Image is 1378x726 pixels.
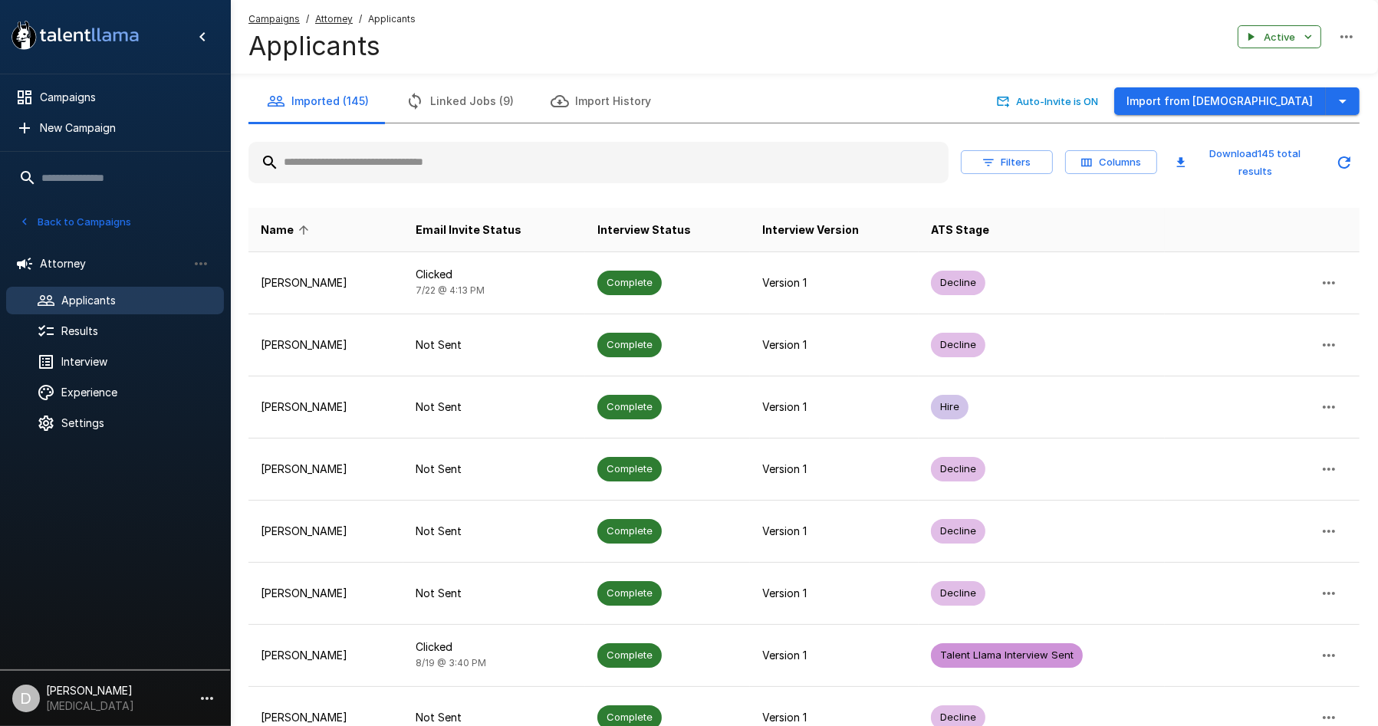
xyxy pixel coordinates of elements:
p: [PERSON_NAME] [261,586,391,601]
u: Attorney [315,13,353,25]
span: 8/19 @ 3:40 PM [416,657,486,669]
button: Columns [1065,150,1157,174]
p: Version 1 [762,710,906,725]
span: Decline [931,462,985,476]
button: Auto-Invite is ON [994,90,1102,113]
p: Clicked [416,639,573,655]
p: Version 1 [762,275,906,291]
span: Decline [931,337,985,352]
p: Version 1 [762,524,906,539]
p: [PERSON_NAME] [261,337,391,353]
button: Linked Jobs (9) [387,80,532,123]
span: Hire [931,399,969,414]
span: Complete [597,524,662,538]
p: Clicked [416,267,573,282]
p: Not Sent [416,462,573,477]
button: Import from [DEMOGRAPHIC_DATA] [1114,87,1326,116]
p: Version 1 [762,648,906,663]
span: / [359,11,362,27]
span: Complete [597,648,662,662]
span: Interview Status [597,221,691,239]
p: [PERSON_NAME] [261,710,391,725]
button: Filters [961,150,1053,174]
p: [PERSON_NAME] [261,462,391,477]
span: Name [261,221,314,239]
span: Interview Version [762,221,859,239]
button: Download145 total results [1169,142,1323,183]
u: Campaigns [248,13,300,25]
span: Decline [931,586,985,600]
p: Not Sent [416,586,573,601]
span: Applicants [368,11,416,27]
span: Complete [597,399,662,414]
span: Talent Llama Interview Sent [931,648,1083,662]
button: Imported (145) [248,80,387,123]
p: [PERSON_NAME] [261,275,391,291]
span: Complete [597,586,662,600]
span: Complete [597,462,662,476]
span: Decline [931,275,985,290]
p: Version 1 [762,586,906,601]
span: Decline [931,524,985,538]
p: Version 1 [762,399,906,415]
h4: Applicants [248,30,416,62]
button: Import History [532,80,669,123]
p: Not Sent [416,399,573,415]
span: ATS Stage [931,221,989,239]
p: [PERSON_NAME] [261,648,391,663]
span: 7/22 @ 4:13 PM [416,284,485,296]
span: Complete [597,337,662,352]
p: Version 1 [762,337,906,353]
p: Not Sent [416,710,573,725]
span: Decline [931,710,985,724]
p: Version 1 [762,462,906,477]
span: Complete [597,710,662,724]
button: Updated Today - 12:46 PM [1329,147,1360,178]
p: Not Sent [416,337,573,353]
span: / [306,11,309,27]
button: Active [1238,25,1321,49]
p: [PERSON_NAME] [261,399,391,415]
p: [PERSON_NAME] [261,524,391,539]
span: Email Invite Status [416,221,521,239]
span: Complete [597,275,662,290]
p: Not Sent [416,524,573,539]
